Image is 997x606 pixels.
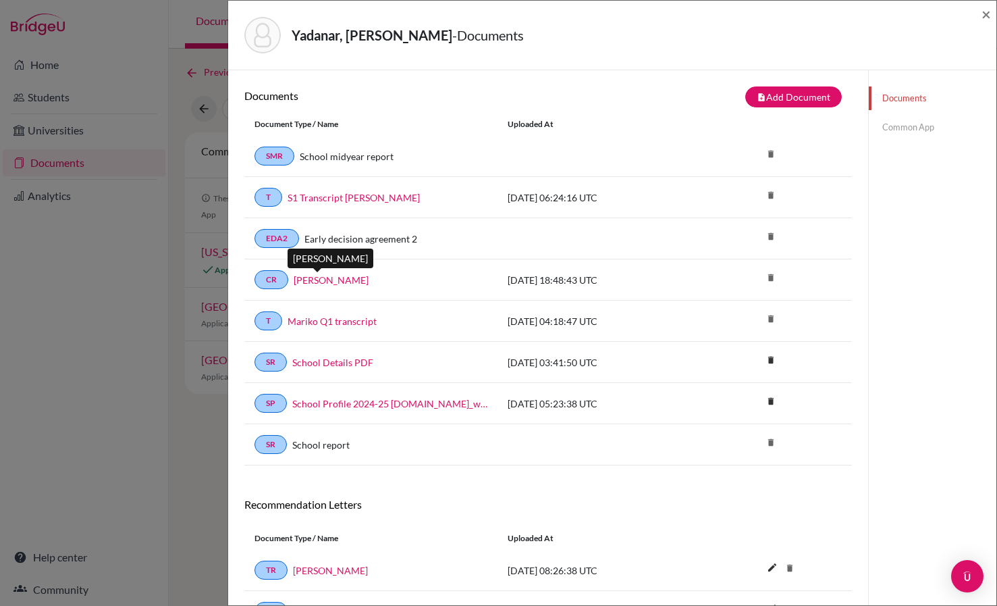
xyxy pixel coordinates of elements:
button: edit [761,559,784,579]
div: Document Type / Name [244,118,497,130]
div: Open Intercom Messenger [951,560,983,592]
i: delete [780,558,800,578]
i: delete [761,144,781,164]
div: Uploaded at [497,532,700,545]
div: [DATE] 06:24:16 UTC [497,191,700,205]
h6: Documents [244,89,548,102]
div: [DATE] 04:18:47 UTC [497,314,700,328]
a: [PERSON_NAME] [293,563,368,578]
a: Mariko Q1 transcript [288,314,377,328]
a: SR [254,353,287,372]
a: School midyear report [300,149,394,163]
div: [DATE] 03:41:50 UTC [497,355,700,370]
div: [DATE] 05:23:38 UTC [497,397,700,411]
span: - Documents [452,27,524,43]
i: delete [761,268,781,288]
div: [PERSON_NAME] [288,249,373,268]
a: Early decision agreement 2 [304,232,417,246]
a: EDA2 [254,229,299,248]
a: delete [761,393,781,411]
div: [DATE] 18:48:43 UTC [497,273,700,287]
a: TR [254,561,288,580]
i: delete [761,391,781,411]
a: SP [254,394,287,413]
a: [PERSON_NAME] [294,273,369,287]
span: × [981,4,991,24]
i: delete [761,350,781,370]
a: Documents [869,86,996,110]
a: School Profile 2024-25 [DOMAIN_NAME]_wide [292,397,487,411]
a: School report [292,438,350,452]
a: T [254,311,282,330]
div: Document Type / Name [244,532,497,545]
i: delete [761,226,781,247]
a: SR [254,435,287,454]
i: delete [761,185,781,205]
strong: Yadanar, [PERSON_NAME] [292,27,452,43]
a: Common App [869,116,996,139]
a: CR [254,270,288,289]
div: Uploaded at [497,118,700,130]
a: School Details PDF [292,355,373,370]
button: Close [981,6,991,22]
i: edit [761,557,783,578]
a: S1 Transcript [PERSON_NAME] [288,191,420,205]
a: SMR [254,147,294,166]
i: delete [761,309,781,329]
i: delete [761,432,781,453]
a: T [254,188,282,207]
i: note_add [757,93,766,102]
h6: Recommendation Letters [244,498,852,511]
button: note_addAdd Document [745,86,842,107]
a: delete [761,352,781,370]
span: [DATE] 08:26:38 UTC [508,565,597,576]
